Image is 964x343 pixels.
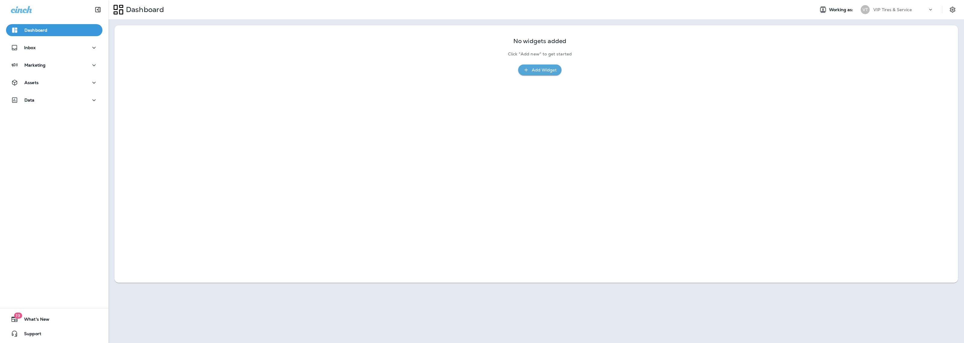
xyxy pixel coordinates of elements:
[829,7,855,12] span: Working as:
[861,5,870,14] div: VT
[6,42,102,54] button: Inbox
[89,4,106,16] button: Collapse Sidebar
[18,317,49,324] span: What's New
[6,328,102,340] button: Support
[518,65,562,76] button: Add Widget
[124,5,164,14] p: Dashboard
[6,313,102,325] button: 19What's New
[947,4,958,15] button: Settings
[532,66,557,74] div: Add Widget
[513,39,566,44] p: No widgets added
[24,28,47,33] p: Dashboard
[6,24,102,36] button: Dashboard
[24,80,39,85] p: Assets
[14,313,22,319] span: 19
[24,98,35,102] p: Data
[24,45,36,50] p: Inbox
[6,59,102,71] button: Marketing
[6,94,102,106] button: Data
[508,52,572,57] p: Click "Add new" to get started
[6,77,102,89] button: Assets
[873,7,912,12] p: VIP Tires & Service
[18,331,41,338] span: Support
[24,63,45,68] p: Marketing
